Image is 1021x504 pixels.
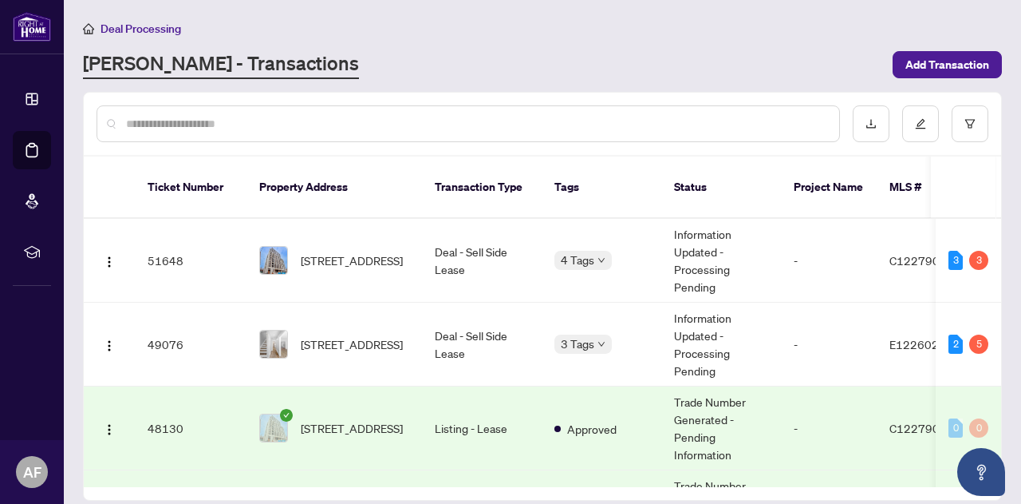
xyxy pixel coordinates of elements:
td: Deal - Sell Side Lease [422,219,542,303]
span: C12279078 [889,253,954,268]
div: 2 [948,335,963,354]
span: 4 Tags [561,251,594,269]
span: download [865,118,877,129]
span: 3 Tags [561,335,594,353]
td: Trade Number Generated - Pending Information [661,387,781,470]
th: Transaction Type [422,157,542,219]
span: edit [915,118,926,129]
img: thumbnail-img [260,415,287,442]
td: Information Updated - Processing Pending [661,219,781,303]
span: filter [964,118,976,129]
td: 51648 [135,219,246,303]
div: 0 [948,419,963,438]
td: 49076 [135,303,246,387]
span: AF [23,461,41,483]
img: thumbnail-img [260,247,287,274]
img: Logo [103,339,116,352]
button: Logo [97,248,122,273]
span: down [597,340,605,348]
span: down [597,256,605,264]
td: - [781,219,877,303]
span: home [83,23,94,34]
img: Logo [103,256,116,268]
td: Information Updated - Processing Pending [661,303,781,387]
td: 48130 [135,387,246,470]
span: Deal Processing [101,22,181,36]
button: edit [902,105,939,142]
button: filter [952,105,988,142]
span: Add Transaction [905,52,989,77]
th: MLS # [877,157,972,219]
span: check-circle [280,409,293,422]
span: Approved [567,420,617,438]
span: [STREET_ADDRESS] [301,252,403,269]
span: E12260236 [889,337,953,351]
img: thumbnail-img [260,331,287,358]
td: Deal - Sell Side Lease [422,303,542,387]
th: Project Name [781,157,877,219]
th: Tags [542,157,661,219]
button: Logo [97,331,122,357]
th: Status [661,157,781,219]
span: [STREET_ADDRESS] [301,419,403,437]
span: [STREET_ADDRESS] [301,335,403,353]
div: 5 [969,335,988,354]
td: - [781,303,877,387]
div: 3 [969,251,988,270]
button: download [853,105,889,142]
img: logo [13,12,51,42]
img: Logo [103,423,116,436]
td: - [781,387,877,470]
div: 3 [948,251,963,270]
span: C12279078 [889,421,954,435]
th: Ticket Number [135,157,246,219]
a: [PERSON_NAME] - Transactions [83,50,359,79]
div: 0 [969,419,988,438]
button: Logo [97,415,122,441]
td: Listing - Lease [422,387,542,470]
button: Open asap [957,448,1005,496]
button: Add Transaction [893,51,1002,78]
th: Property Address [246,157,422,219]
